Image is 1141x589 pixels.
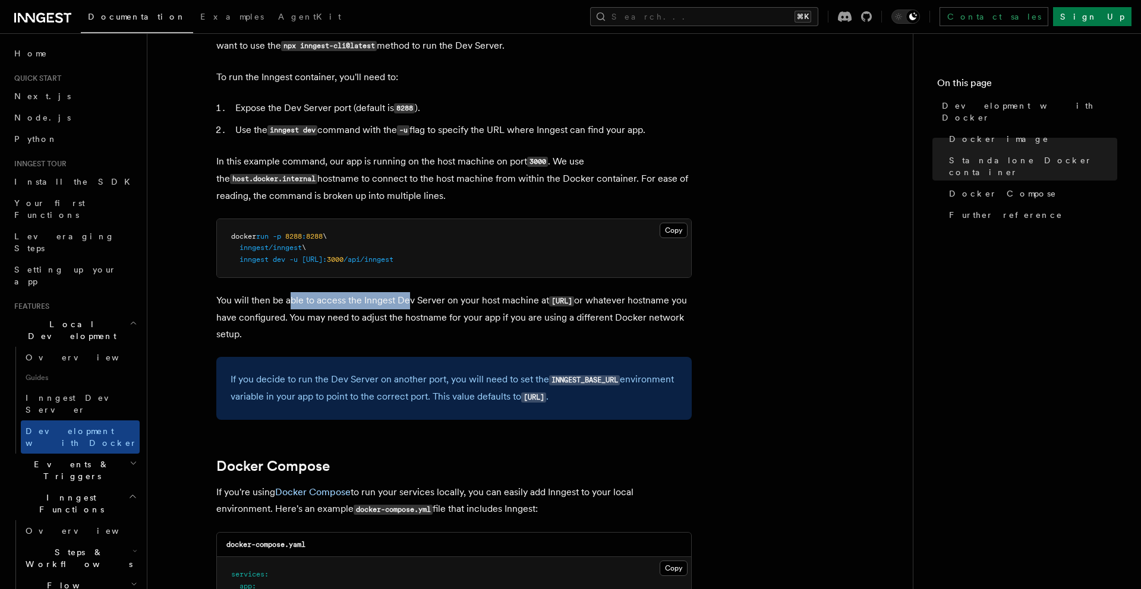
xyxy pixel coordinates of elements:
a: Node.js [10,107,140,128]
span: -u [289,255,298,264]
code: 3000 [527,157,548,167]
span: Standalone Docker container [949,154,1117,178]
span: Docker Compose [949,188,1057,199]
span: Setting up your app [14,265,116,286]
span: run [256,232,269,240]
span: -p [273,232,281,240]
span: Overview [26,526,148,536]
a: Docker Compose [944,183,1117,204]
p: To run the Inngest container, you'll need to: [216,69,692,85]
span: \ [302,243,306,252]
div: Local Development [10,347,140,454]
span: Node.js [14,113,71,122]
code: [URL] [549,296,574,306]
span: : [264,570,269,578]
a: Install the SDK [10,171,140,192]
span: dev [273,255,285,264]
code: docker-compose.yml [354,505,433,515]
span: Local Development [10,318,130,342]
button: Copy [660,223,688,238]
span: Guides [21,368,140,387]
a: Docker image [944,128,1117,150]
code: INNGEST_BASE_URL [549,375,620,385]
button: Inngest Functions [10,487,140,520]
a: Standalone Docker container [944,150,1117,183]
span: Development with Docker [942,100,1117,123]
p: If you decide to run the Dev Server on another port, you will need to set the environment variabl... [231,371,677,406]
h4: On this page [937,76,1117,95]
button: Steps & Workflows [21,541,140,575]
span: Documentation [88,12,186,21]
a: Contact sales [940,7,1048,26]
code: docker-compose.yaml [226,540,305,549]
span: Further reference [949,209,1063,221]
span: Inngest Dev Server [26,393,127,414]
button: Local Development [10,313,140,347]
span: Examples [200,12,264,21]
span: /api/inngest [343,255,393,264]
code: 8288 [394,103,415,113]
code: -u [397,125,409,135]
li: Use the command with the flag to specify the URL where Inngest can find your app. [232,122,692,139]
a: Leveraging Steps [10,226,140,259]
span: Next.js [14,91,71,101]
span: Quick start [10,74,61,83]
span: 8288 [285,232,302,240]
a: Sign Up [1053,7,1131,26]
span: [URL]: [302,255,327,264]
button: Copy [660,560,688,576]
p: In this example command, our app is running on the host machine on port . We use the hostname to ... [216,153,692,204]
span: 3000 [327,255,343,264]
a: Further reference [944,204,1117,226]
a: Examples [193,4,271,32]
a: Overview [21,347,140,368]
a: AgentKit [271,4,348,32]
span: \ [323,232,327,240]
code: [URL] [521,392,546,403]
a: Docker Compose [275,486,351,498]
a: Your first Functions [10,192,140,226]
a: Docker Compose [216,458,330,474]
span: Leveraging Steps [14,232,115,253]
li: Expose the Dev Server port (default is ). [232,100,692,117]
span: inngest [239,255,269,264]
span: docker [231,232,256,240]
span: Your first Functions [14,198,85,220]
p: If you're using to run your services locally, you can easily add Inngest to your local environmen... [216,484,692,518]
p: You will then be able to access the Inngest Dev Server on your host machine at or whatever hostna... [216,292,692,343]
a: Development with Docker [937,95,1117,128]
span: Docker image [949,133,1049,145]
span: 8288 [306,232,323,240]
a: Next.js [10,85,140,107]
a: Documentation [81,4,193,33]
span: Python [14,134,58,144]
code: inngest dev [267,125,317,135]
span: Development with Docker [26,426,137,448]
span: Inngest Functions [10,492,128,515]
a: Inngest Dev Server [21,387,140,420]
span: Home [14,47,48,59]
span: inngest/inngest [239,243,302,252]
a: Development with Docker [21,420,140,454]
kbd: ⌘K [795,11,811,23]
code: host.docker.internal [230,174,317,184]
a: Home [10,43,140,64]
button: Events & Triggers [10,454,140,487]
a: Overview [21,520,140,541]
p: Docker can be useful for running the Inngest Dev Server in a standalone container. This is useful... [216,21,692,55]
span: Inngest tour [10,159,67,169]
button: Toggle dark mode [891,9,920,24]
code: npx inngest-cli@latest [281,41,377,51]
a: Python [10,128,140,150]
span: Overview [26,353,148,362]
span: services [231,570,264,578]
span: Events & Triggers [10,458,130,482]
span: Features [10,302,49,311]
span: : [302,232,306,240]
span: Install the SDK [14,177,137,186]
span: AgentKit [278,12,341,21]
a: Setting up your app [10,259,140,292]
span: Steps & Workflows [21,546,133,570]
button: Search...⌘K [590,7,818,26]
